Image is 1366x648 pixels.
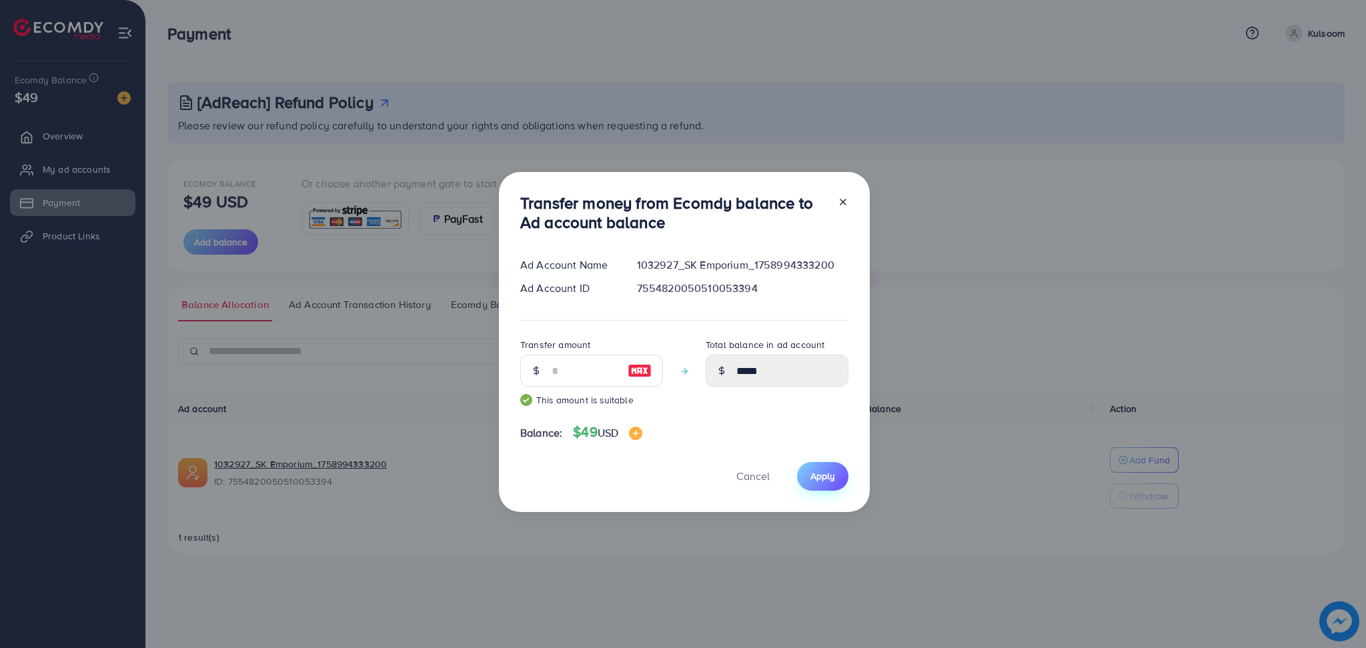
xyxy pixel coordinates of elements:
h4: $49 [573,424,642,441]
label: Total balance in ad account [706,338,824,351]
span: Balance: [520,425,562,441]
div: Ad Account Name [510,257,626,273]
img: guide [520,394,532,406]
span: USD [598,425,618,440]
h3: Transfer money from Ecomdy balance to Ad account balance [520,193,827,232]
div: 7554820050510053394 [626,281,859,296]
small: This amount is suitable [520,393,663,407]
span: Apply [810,469,835,483]
label: Transfer amount [520,338,590,351]
button: Cancel [720,462,786,491]
img: image [629,427,642,440]
img: image [628,363,652,379]
div: 1032927_SK Emporium_1758994333200 [626,257,859,273]
span: Cancel [736,469,770,483]
div: Ad Account ID [510,281,626,296]
button: Apply [797,462,848,491]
